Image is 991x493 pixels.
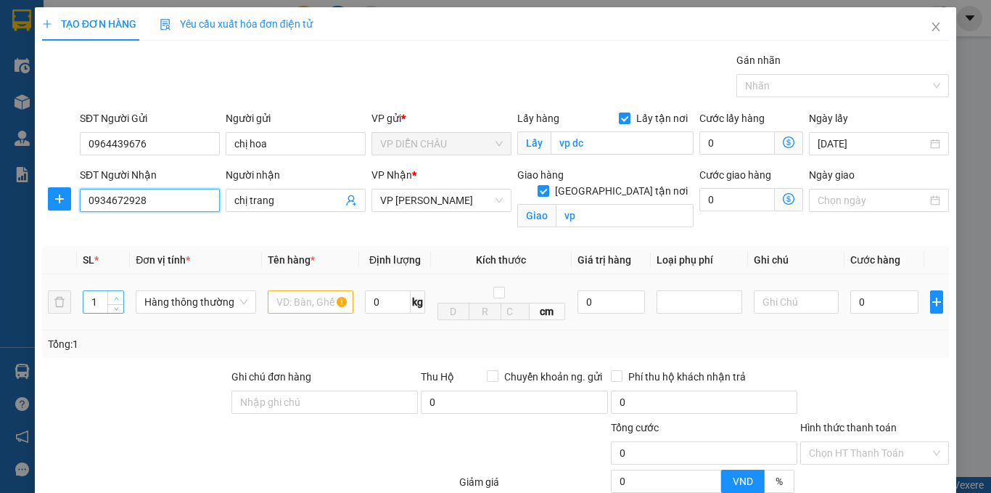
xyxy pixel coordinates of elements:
[107,304,123,313] span: Decrease Value
[622,369,752,385] span: Phí thu hộ khách nhận trả
[469,303,501,320] input: R
[226,110,366,126] div: Người gửi
[577,290,646,314] input: 0
[699,188,775,211] input: Cước giao hàng
[160,19,171,30] img: icon
[733,476,753,487] span: VND
[144,291,247,313] span: Hàng thông thường
[930,290,943,314] button: plus
[49,193,70,205] span: plus
[112,294,120,303] span: up
[231,391,418,414] input: Ghi chú đơn hàng
[48,336,384,352] div: Tổng: 1
[380,190,503,211] span: VP GIA LÂM
[699,113,765,124] label: Cước lấy hàng
[380,133,503,155] span: VP DIỄN CHÂU
[345,195,357,206] span: user-add
[517,169,564,181] span: Giao hàng
[517,204,556,227] span: Giao
[577,254,631,266] span: Giá trị hàng
[809,113,848,124] label: Ngày lấy
[231,371,311,383] label: Ghi chú đơn hàng
[754,290,839,314] input: Ghi Chú
[80,110,220,126] div: SĐT Người Gửi
[371,110,511,126] div: VP gửi
[371,169,412,181] span: VP Nhận
[931,296,942,308] span: plus
[916,7,956,48] button: Close
[699,131,775,155] input: Cước lấy hàng
[501,303,530,320] input: C
[611,422,659,433] span: Tổng cước
[517,131,551,155] span: Lấy
[556,204,694,227] input: Giao tận nơi
[699,169,771,181] label: Cước giao hàng
[411,290,425,314] span: kg
[80,167,220,183] div: SĐT Người Nhận
[630,110,694,126] span: Lấy tận nơi
[136,254,190,266] span: Đơn vị tính
[7,78,28,150] img: logo
[476,254,526,266] span: Kích thước
[498,369,608,385] span: Chuyển khoản ng. gửi
[800,422,897,433] label: Hình thức thanh toán
[160,18,313,30] span: Yêu cầu xuất hóa đơn điện tử
[850,254,900,266] span: Cước hàng
[783,137,794,148] span: dollar-circle
[651,246,748,274] th: Loại phụ phí
[776,476,783,487] span: %
[818,192,927,208] input: Ngày giao
[549,183,694,199] span: [GEOGRAPHIC_DATA] tận nơi
[48,187,71,211] button: plus
[33,12,138,59] strong: CHUYỂN PHÁT NHANH AN PHÚ QUÝ
[421,371,454,383] span: Thu Hộ
[517,113,559,124] span: Lấy hàng
[48,290,71,314] button: delete
[32,62,139,111] span: [GEOGRAPHIC_DATA], [GEOGRAPHIC_DATA] ↔ [GEOGRAPHIC_DATA]
[748,246,844,274] th: Ghi chú
[42,18,136,30] span: TẠO ĐƠN HÀNG
[369,254,421,266] span: Định lượng
[736,54,781,66] label: Gán nhãn
[783,193,794,205] span: dollar-circle
[809,169,855,181] label: Ngày giao
[437,303,469,320] input: D
[930,21,942,33] span: close
[268,290,353,314] input: VD: Bàn, Ghế
[42,19,52,29] span: plus
[226,167,366,183] div: Người nhận
[551,131,694,155] input: Lấy tận nơi
[268,254,315,266] span: Tên hàng
[83,254,94,266] span: SL
[112,305,120,314] span: down
[107,291,123,304] span: Increase Value
[530,303,565,320] span: cm
[818,136,927,152] input: Ngày lấy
